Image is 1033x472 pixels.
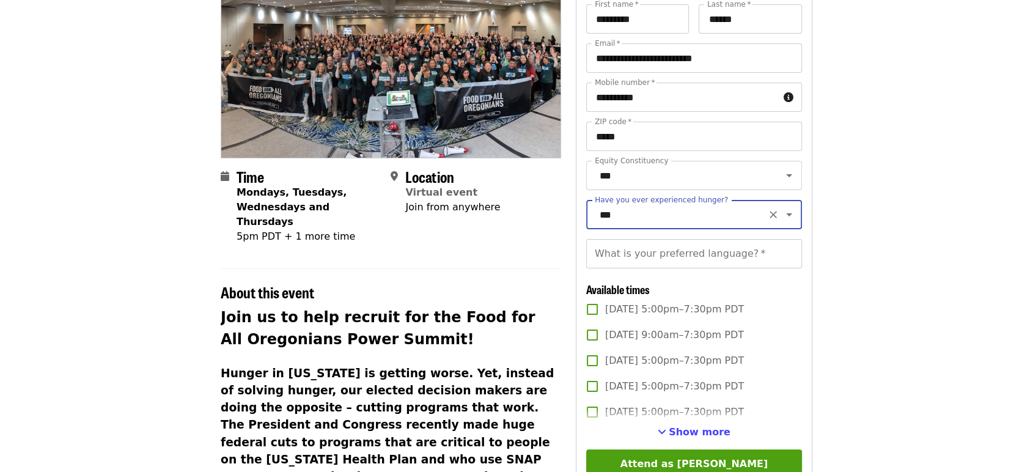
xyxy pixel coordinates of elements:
[707,1,751,8] label: Last name
[605,302,744,317] span: [DATE] 5:00pm–7:30pm PDT
[237,166,264,187] span: Time
[586,83,779,112] input: Mobile number
[237,186,347,227] strong: Mondays, Tuesdays, Wednesdays and Thursdays
[595,79,655,86] label: Mobile number
[595,196,728,204] label: Have you ever experienced hunger?
[784,92,793,103] i: circle-info icon
[605,405,744,419] span: [DATE] 5:00pm–7:30pm PDT
[605,328,744,342] span: [DATE] 9:00am–7:30pm PDT
[605,353,744,368] span: [DATE] 5:00pm–7:30pm PDT
[405,186,477,198] a: Virtual event
[391,171,398,182] i: map-marker-alt icon
[781,206,798,223] button: Open
[586,239,802,268] input: What is your preferred language?
[595,157,668,164] label: Equity Constituency
[595,118,631,125] label: ZIP code
[221,171,229,182] i: calendar icon
[699,4,802,34] input: Last name
[405,201,500,213] span: Join from anywhere
[605,379,744,394] span: [DATE] 5:00pm–7:30pm PDT
[595,1,639,8] label: First name
[595,40,620,47] label: Email
[781,167,798,184] button: Open
[658,425,730,440] button: See more timeslots
[765,206,782,223] button: Clear
[586,281,650,297] span: Available times
[586,43,802,73] input: Email
[237,229,381,244] div: 5pm PDT + 1 more time
[221,281,314,303] span: About this event
[586,122,802,151] input: ZIP code
[669,426,730,438] span: Show more
[405,166,454,187] span: Location
[586,4,689,34] input: First name
[221,306,561,350] h2: Join us to help recruit for the Food for All Oregonians Power Summit!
